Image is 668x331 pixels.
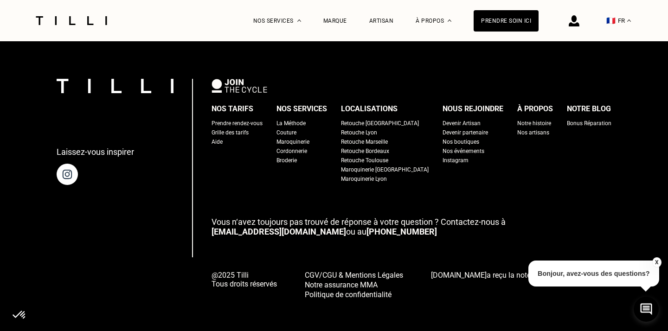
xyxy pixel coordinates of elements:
span: [DOMAIN_NAME] [431,271,487,280]
a: Devenir Artisan [443,119,481,128]
span: Vous n‘avez toujours pas trouvé de réponse à votre question ? Contactez-nous à [212,217,506,227]
a: Retouche Marseille [341,137,388,146]
a: CGV/CGU & Mentions Légales [305,270,403,280]
a: Couture [276,128,296,137]
img: logo Tilli [57,79,173,93]
a: La Méthode [276,119,306,128]
button: X [652,257,661,267]
div: Localisations [341,102,398,116]
div: Nous rejoindre [443,102,503,116]
p: Bonjour, avez-vous des questions? [528,261,659,286]
a: Cordonnerie [276,146,307,156]
div: À propos [517,102,553,116]
a: Aide [212,137,223,146]
a: Retouche Bordeaux [341,146,389,156]
img: logo Join The Cycle [212,79,267,93]
div: Nos tarifs [212,102,253,116]
a: Nos artisans [517,128,549,137]
a: Retouche [GEOGRAPHIC_DATA] [341,119,419,128]
a: Devenir partenaire [443,128,488,137]
a: Prendre soin ici [474,10,539,32]
a: [PHONE_NUMBER] [366,227,437,236]
a: Artisan [369,18,394,24]
a: Politique de confidentialité [305,289,403,299]
img: Logo du service de couturière Tilli [32,16,110,25]
a: Retouche Toulouse [341,156,388,165]
a: Bonus Réparation [567,119,611,128]
p: Laissez-vous inspirer [57,147,134,157]
p: ou au [212,217,611,236]
a: Nos boutiques [443,137,479,146]
span: Politique de confidentialité [305,290,392,299]
span: a reçu la note de sur avis. [431,271,609,280]
img: icône connexion [569,15,579,26]
span: 🇫🇷 [606,16,616,25]
a: Notre assurance MMA [305,280,403,289]
a: Maroquinerie [GEOGRAPHIC_DATA] [341,165,429,174]
span: @2025 Tilli [212,271,277,280]
a: Nos événements [443,146,484,156]
span: CGV/CGU & Mentions Légales [305,271,403,280]
a: Maroquinerie Lyon [341,174,387,184]
a: Retouche Lyon [341,128,377,137]
a: Marque [323,18,347,24]
a: [EMAIL_ADDRESS][DOMAIN_NAME] [212,227,346,236]
a: Grille des tarifs [212,128,249,137]
span: Tous droits réservés [212,280,277,288]
img: Menu déroulant à propos [448,19,451,22]
a: Instagram [443,156,469,165]
a: Notre histoire [517,119,551,128]
div: Notre blog [567,102,611,116]
img: menu déroulant [627,19,631,22]
a: Maroquinerie [276,137,309,146]
img: Menu déroulant [297,19,301,22]
a: Broderie [276,156,297,165]
a: Prendre rendez-vous [212,119,263,128]
span: Notre assurance MMA [305,280,378,289]
div: Nos services [276,102,327,116]
img: page instagram de Tilli une retoucherie à domicile [57,164,78,185]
